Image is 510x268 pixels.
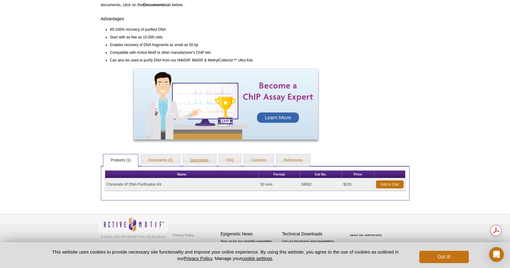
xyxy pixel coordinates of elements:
[183,154,216,167] a: Description
[141,154,180,167] a: Documents (3)
[184,256,212,261] a: Privacy Policy
[282,231,341,237] h4: Technical Downloads
[98,215,168,239] img: Active Motif,
[110,33,346,40] li: Start with as few as 10,000 cells
[342,171,374,178] th: Price
[282,239,341,254] p: Get our brochures and newsletters, or request them by mail.
[300,171,342,178] th: Cat No.
[110,56,346,63] li: Can also be used to purify DNA from our hMeDIP, MeDIP & MethylCollector™ Ultra Kits
[172,231,196,240] a: Privacy Policy
[242,256,272,261] button: cookie settings
[276,154,310,167] a: References
[110,25,346,33] li: 85-100% recovery of purified DNA
[344,225,390,239] table: Click to Verify - This site chose Symantec SSL for secure e-commerce and confidential communicati...
[259,178,300,191] td: 50 rxns
[259,171,300,178] th: Format
[376,180,404,188] a: Add to Cart
[342,178,374,191] td: $155
[172,240,204,249] a: Terms & Conditions
[110,48,346,56] li: Compatible with Active Motif or other manufacturer's ChIP kits
[42,249,409,262] p: This website uses cookies to provide necessary site functionality and improve your online experie...
[134,69,318,140] img: Become a ChIP Assay Expert
[110,40,346,48] li: Enables recovery of DNA fragments as small as 50 bp
[105,178,259,191] td: Chromatin IP DNA Purification Kit
[221,239,279,260] p: Sign up for our monthly newsletter highlighting recent publications in the field of epigenetics.
[300,178,342,191] td: 58002
[143,2,165,7] strong: Documents
[219,154,241,167] a: FAQ
[221,231,279,237] h4: Epigenetic News
[103,154,138,167] a: Products (1)
[489,247,504,262] div: Open Intercom Messenger
[101,14,351,22] h4: Advantages
[244,154,274,167] a: Contents
[350,234,382,236] a: ABOUT SSL CERTIFICATES
[419,251,468,263] button: Got it!
[105,171,259,178] th: Name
